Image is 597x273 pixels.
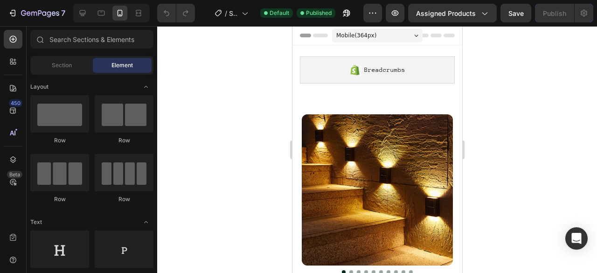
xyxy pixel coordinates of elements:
button: Dot [64,244,68,248]
button: Dot [94,244,98,248]
button: Dot [117,244,120,248]
div: Row [30,136,89,145]
span: Toggle open [139,215,153,230]
button: Dot [79,244,83,248]
div: Beta [7,171,22,178]
div: Open Intercom Messenger [565,227,588,250]
input: Search Sections & Elements [30,30,153,49]
button: Dot [102,244,105,248]
button: Save [500,4,531,22]
button: Assigned Products [408,4,497,22]
span: Toggle open [139,79,153,94]
button: Dot [87,244,90,248]
span: Shopify Original Product Template [229,8,238,18]
button: Dot [49,244,53,248]
p: 7 [61,7,65,19]
div: Publish [543,8,566,18]
iframe: Design area [292,26,462,273]
div: Row [95,195,153,203]
span: / [225,8,227,18]
div: Row [95,136,153,145]
button: 7 [4,4,69,22]
button: Publish [535,4,574,22]
span: Assigned Products [416,8,476,18]
span: Published [306,9,332,17]
button: Dot [109,244,113,248]
span: Element [111,61,133,70]
span: Save [508,9,524,17]
div: Undo/Redo [157,4,195,22]
div: 450 [9,99,22,107]
button: Dot [57,244,61,248]
button: Dot [72,244,76,248]
span: Layout [30,83,49,91]
span: Section [52,61,72,70]
span: Text [30,218,42,226]
span: Default [270,9,289,17]
div: Row [30,195,89,203]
